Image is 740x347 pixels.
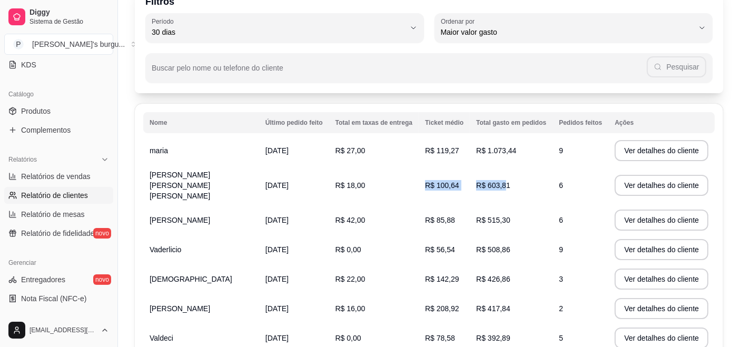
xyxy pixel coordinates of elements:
button: Ver detalhes do cliente [615,239,708,260]
span: [DATE] [265,146,289,155]
th: Pedidos feitos [552,112,608,133]
span: Sistema de Gestão [29,17,109,26]
div: Catálogo [4,86,113,103]
span: [PERSON_NAME] [150,304,210,313]
span: R$ 27,00 [336,146,366,155]
span: [DATE] [265,334,289,342]
a: Relatórios de vendas [4,168,113,185]
a: KDS [4,56,113,73]
span: Relatórios de vendas [21,171,91,182]
span: R$ 0,00 [336,245,361,254]
span: Diggy [29,8,109,17]
th: Total gasto em pedidos [470,112,552,133]
span: KDS [21,60,36,70]
span: Vaderlicio [150,245,181,254]
span: Controle de caixa [21,312,78,323]
button: Ver detalhes do cliente [615,140,708,161]
th: Ações [608,112,715,133]
span: R$ 142,29 [425,275,459,283]
a: Produtos [4,103,113,120]
input: Buscar pelo nome ou telefone do cliente [152,67,647,77]
span: [DATE] [265,245,289,254]
span: 9 [559,146,563,155]
span: 9 [559,245,563,254]
a: Controle de caixa [4,309,113,326]
button: Ver detalhes do cliente [615,298,708,319]
button: Ver detalhes do cliente [615,210,708,231]
span: R$ 100,64 [425,181,459,190]
span: R$ 417,84 [476,304,510,313]
span: R$ 56,54 [425,245,455,254]
label: Ordenar por [441,17,478,26]
span: [PERSON_NAME] [150,216,210,224]
span: R$ 392,89 [476,334,510,342]
span: [DATE] [265,181,289,190]
span: [DATE] [265,216,289,224]
button: Período30 dias [145,13,424,43]
button: Ver detalhes do cliente [615,269,708,290]
span: R$ 426,86 [476,275,510,283]
span: 30 dias [152,27,405,37]
span: R$ 18,00 [336,181,366,190]
button: Ver detalhes do cliente [615,175,708,196]
span: Nota Fiscal (NFC-e) [21,293,86,304]
span: R$ 0,00 [336,334,361,342]
span: Entregadores [21,274,65,285]
span: 6 [559,216,563,224]
span: Maior valor gasto [441,27,694,37]
span: 6 [559,181,563,190]
span: 5 [559,334,563,342]
span: R$ 515,30 [476,216,510,224]
span: Valdeci [150,334,173,342]
span: R$ 1.073,44 [476,146,516,155]
span: R$ 78,58 [425,334,455,342]
span: Relatório de fidelidade [21,228,94,239]
a: DiggySistema de Gestão [4,4,113,29]
span: Produtos [21,106,51,116]
button: Ordenar porMaior valor gasto [435,13,713,43]
span: R$ 119,27 [425,146,459,155]
th: Último pedido feito [259,112,329,133]
span: Relatórios [8,155,37,164]
span: R$ 508,86 [476,245,510,254]
span: R$ 22,00 [336,275,366,283]
span: Complementos [21,125,71,135]
span: 2 [559,304,563,313]
span: R$ 603,81 [476,181,510,190]
span: 3 [559,275,563,283]
span: Relatório de mesas [21,209,85,220]
th: Nome [143,112,259,133]
th: Ticket médio [419,112,470,133]
a: Relatório de fidelidadenovo [4,225,113,242]
div: Gerenciar [4,254,113,271]
span: [DATE] [265,304,289,313]
span: Relatório de clientes [21,190,88,201]
a: Entregadoresnovo [4,271,113,288]
span: [DEMOGRAPHIC_DATA] [150,275,232,283]
button: Select a team [4,34,113,55]
a: Complementos [4,122,113,138]
a: Relatório de clientes [4,187,113,204]
a: Nota Fiscal (NFC-e) [4,290,113,307]
span: R$ 42,00 [336,216,366,224]
div: [PERSON_NAME]'s burgu ... [32,39,125,49]
th: Total em taxas de entrega [329,112,419,133]
span: R$ 16,00 [336,304,366,313]
label: Período [152,17,177,26]
span: [DATE] [265,275,289,283]
span: [PERSON_NAME] [PERSON_NAME] [PERSON_NAME] [150,171,210,200]
a: Relatório de mesas [4,206,113,223]
span: maria [150,146,168,155]
span: R$ 208,92 [425,304,459,313]
span: P [13,39,24,49]
span: R$ 85,88 [425,216,455,224]
button: [EMAIL_ADDRESS][DOMAIN_NAME] [4,318,113,343]
span: [EMAIL_ADDRESS][DOMAIN_NAME] [29,326,96,334]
